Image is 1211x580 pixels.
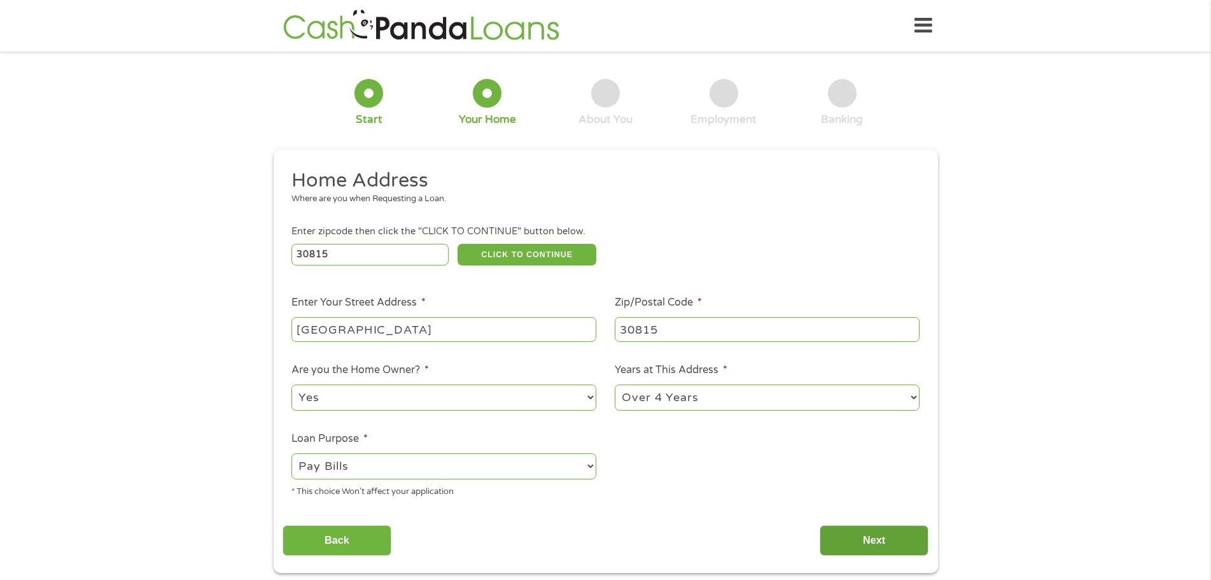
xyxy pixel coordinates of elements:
[690,113,757,127] div: Employment
[356,113,382,127] div: Start
[291,296,426,309] label: Enter Your Street Address
[291,193,910,206] div: Where are you when Requesting a Loan.
[291,432,368,446] label: Loan Purpose
[821,113,863,127] div: Banking
[578,113,633,127] div: About You
[291,168,910,194] h2: Home Address
[458,244,596,265] button: CLICK TO CONTINUE
[279,8,563,44] img: GetLoanNow Logo
[283,525,391,556] input: Back
[291,481,596,499] div: * This choice Won’t affect your application
[291,225,919,239] div: Enter zipcode then click the "CLICK TO CONTINUE" button below.
[291,244,449,265] input: Enter Zipcode (e.g 01510)
[615,364,727,377] label: Years at This Address
[291,317,596,341] input: 1 Main Street
[459,113,516,127] div: Your Home
[615,296,702,309] label: Zip/Postal Code
[820,525,928,556] input: Next
[291,364,429,377] label: Are you the Home Owner?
